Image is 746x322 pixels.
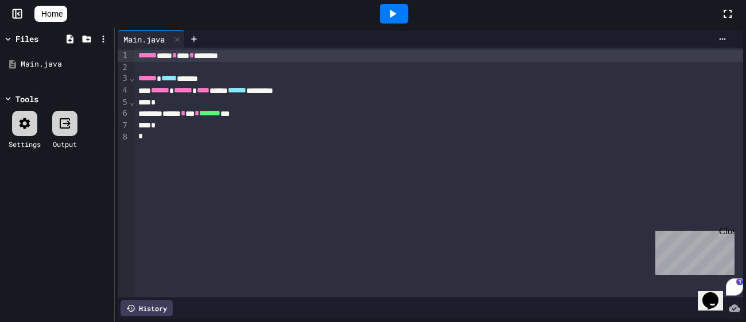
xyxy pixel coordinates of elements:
[118,108,129,120] div: 6
[118,85,129,97] div: 4
[41,8,63,20] span: Home
[34,6,67,22] a: Home
[135,48,743,297] div: To enrich screen reader interactions, please activate Accessibility in Grammarly extension settings
[5,5,79,73] div: Chat with us now!Close
[118,73,129,85] div: 3
[651,226,735,275] iframe: chat widget
[118,50,129,62] div: 1
[21,59,110,70] div: Main.java
[15,93,38,105] div: Tools
[118,120,129,131] div: 7
[9,139,41,149] div: Settings
[129,73,135,83] span: Fold line
[121,300,173,316] div: History
[129,98,135,107] span: Fold line
[698,276,735,311] iframe: chat widget
[53,139,77,149] div: Output
[118,97,129,108] div: 5
[118,131,129,143] div: 8
[15,33,38,45] div: Files
[118,62,129,73] div: 2
[118,30,185,48] div: Main.java
[118,33,170,45] div: Main.java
